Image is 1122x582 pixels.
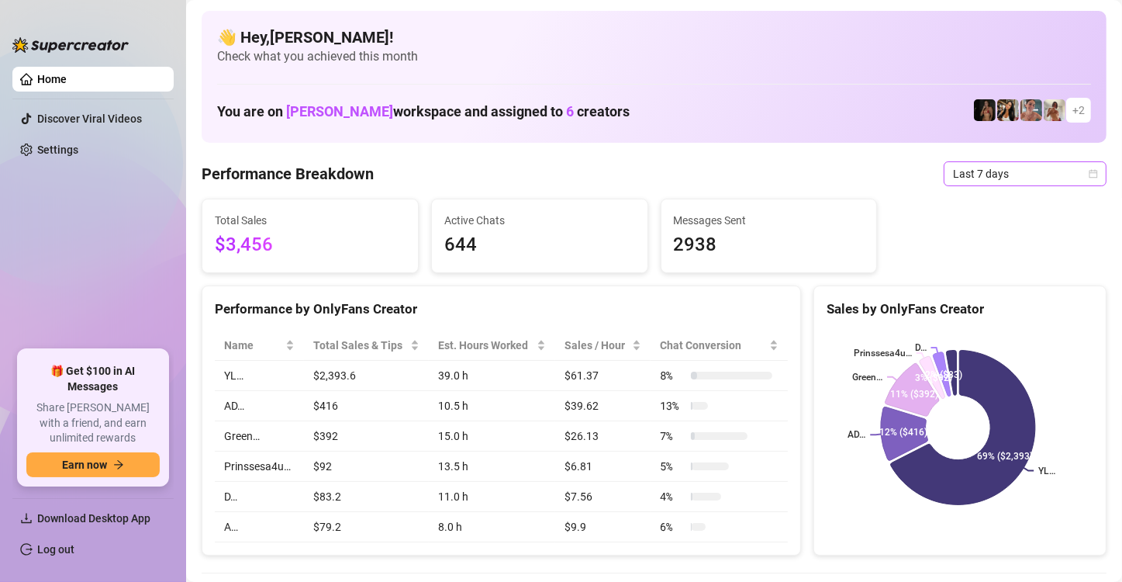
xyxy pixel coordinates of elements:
span: Active Chats [444,212,635,229]
text: Prinssesa4u… [854,348,912,359]
span: Total Sales & Tips [313,337,408,354]
span: 644 [444,230,635,260]
span: Sales / Hour [564,337,629,354]
h4: 👋 Hey, [PERSON_NAME] ! [217,26,1091,48]
th: Name [215,331,304,361]
span: Check what you achieved this month [217,48,1091,65]
td: $392 [304,421,430,452]
td: $61.37 [555,361,651,391]
span: $3,456 [215,230,406,260]
th: Total Sales & Tips [304,331,430,361]
span: arrow-right [113,459,124,470]
img: YL [1020,99,1042,121]
td: $9.9 [555,512,651,542]
td: $26.13 [555,421,651,452]
a: Log out [37,543,74,556]
span: 8 % [660,367,685,384]
td: Green… [215,421,304,452]
td: A… [215,512,304,542]
span: download [20,512,33,525]
h4: Performance Breakdown [202,163,374,185]
span: [PERSON_NAME] [286,103,393,120]
div: Sales by OnlyFans Creator [827,299,1093,320]
td: $79.2 [304,512,430,542]
span: Download Desktop App [37,512,150,525]
div: Est. Hours Worked [438,337,533,354]
td: YL… [215,361,304,391]
span: + 2 [1072,102,1085,119]
td: $2,393.6 [304,361,430,391]
span: Share [PERSON_NAME] with a friend, and earn unlimited rewards [26,400,160,446]
td: 10.5 h [429,391,555,421]
a: Home [37,73,67,85]
td: D… [215,482,304,512]
text: AD… [848,430,865,441]
a: Settings [37,144,78,156]
text: Green… [852,372,882,383]
td: 39.0 h [429,361,555,391]
td: Prinssesa4u… [215,452,304,482]
span: 🎁 Get $100 in AI Messages [26,364,160,394]
th: Chat Conversion [651,331,787,361]
span: 13 % [660,397,685,414]
span: 6 [566,103,574,120]
a: Discover Viral Videos [37,113,142,125]
td: 11.0 h [429,482,555,512]
td: AD… [215,391,304,421]
span: 6 % [660,518,685,535]
button: Earn nowarrow-right [26,452,160,477]
td: $6.81 [555,452,651,482]
td: 15.0 h [429,421,555,452]
span: Name [224,337,282,354]
td: $416 [304,391,430,421]
img: D [974,99,996,121]
h1: You are on workspace and assigned to creators [217,103,630,120]
div: Performance by OnlyFans Creator [215,299,788,320]
td: 13.5 h [429,452,555,482]
span: 7 % [660,428,685,445]
td: $7.56 [555,482,651,512]
span: calendar [1089,169,1098,178]
td: $39.62 [555,391,651,421]
td: $83.2 [304,482,430,512]
img: logo-BBDzfeDw.svg [12,37,129,53]
img: AD [997,99,1019,121]
text: YL… [1038,466,1055,476]
span: Messages Sent [674,212,865,229]
span: 2938 [674,230,865,260]
span: Total Sales [215,212,406,229]
td: 8.0 h [429,512,555,542]
img: Green [1044,99,1065,121]
span: Earn now [62,459,107,471]
th: Sales / Hour [555,331,651,361]
td: $92 [304,452,430,482]
span: 5 % [660,458,685,475]
span: Last 7 days [953,162,1097,185]
span: 4 % [660,488,685,505]
span: Chat Conversion [660,337,765,354]
text: D… [914,342,926,353]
